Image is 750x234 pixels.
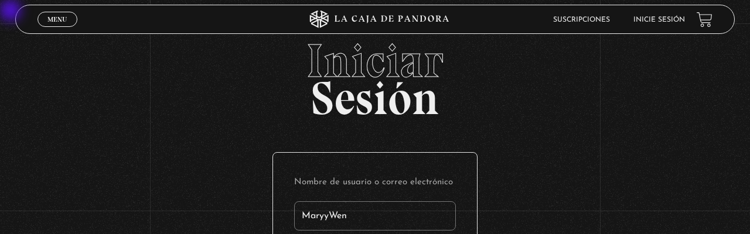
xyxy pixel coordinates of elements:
h2: Sesión [15,37,735,112]
label: Nombre de usuario o correo electrónico [294,174,456,192]
a: Inicie sesión [633,16,685,23]
span: Cerrar [44,26,71,34]
a: View your shopping cart [697,12,712,27]
span: Menu [47,16,67,23]
span: Iniciar [15,37,735,84]
a: Suscripciones [553,16,610,23]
